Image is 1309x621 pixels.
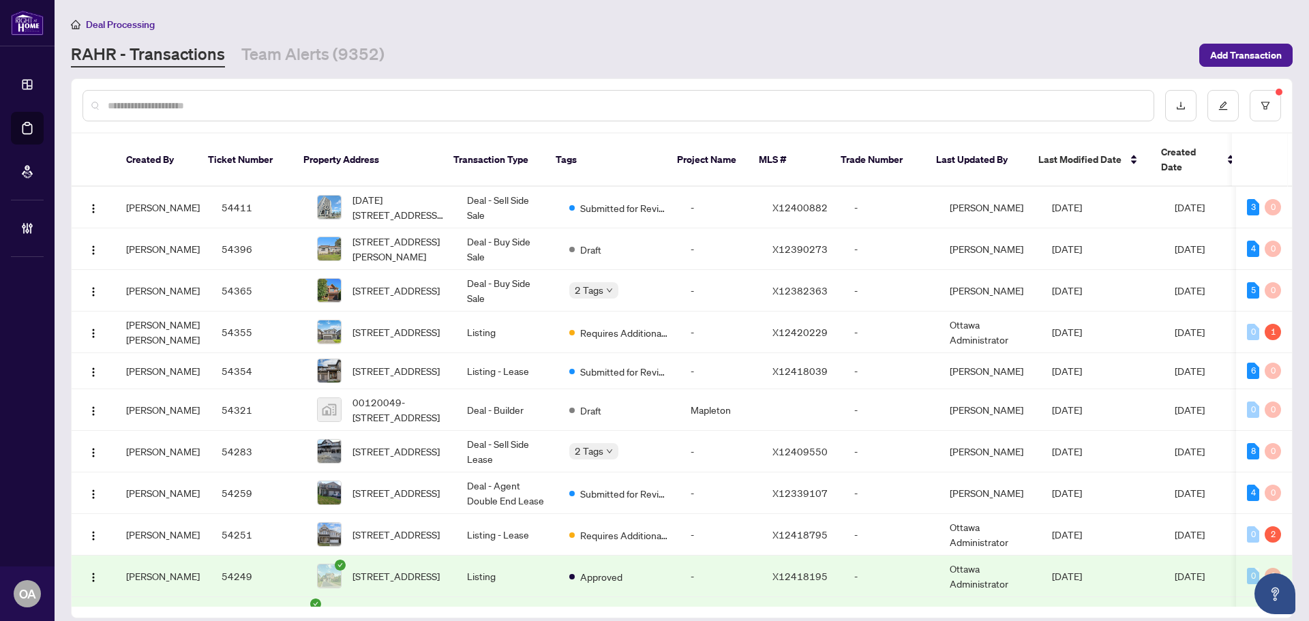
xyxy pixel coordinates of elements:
[606,448,613,455] span: down
[1052,404,1082,416] span: [DATE]
[772,243,828,255] span: X12390273
[318,523,341,546] img: thumbnail-img
[71,43,225,67] a: RAHR - Transactions
[318,279,341,302] img: thumbnail-img
[126,365,200,377] span: [PERSON_NAME]
[843,270,939,312] td: -
[606,287,613,294] span: down
[211,556,306,597] td: 54249
[197,134,292,187] th: Ticket Number
[843,312,939,353] td: -
[352,363,440,378] span: [STREET_ADDRESS]
[1150,134,1246,187] th: Created Date
[88,286,99,297] img: Logo
[352,192,445,222] span: [DATE][STREET_ADDRESS][DATE]
[1265,443,1281,459] div: 0
[456,472,558,514] td: Deal - Agent Double End Lease
[1052,243,1082,255] span: [DATE]
[82,360,104,382] button: Logo
[318,320,341,344] img: thumbnail-img
[680,353,762,389] td: -
[126,445,200,457] span: [PERSON_NAME]
[680,514,762,556] td: -
[318,237,341,260] img: thumbnail-img
[772,326,828,338] span: X12420229
[1247,568,1259,584] div: 0
[1052,570,1082,582] span: [DATE]
[82,238,104,260] button: Logo
[939,514,1041,556] td: Ottawa Administrator
[88,572,99,583] img: Logo
[1052,365,1082,377] span: [DATE]
[126,201,200,213] span: [PERSON_NAME]
[925,134,1027,187] th: Last Updated By
[680,556,762,597] td: -
[352,283,440,298] span: [STREET_ADDRESS]
[580,486,669,501] span: Submitted for Review
[310,599,321,609] span: check-circle
[939,353,1041,389] td: [PERSON_NAME]
[86,18,155,31] span: Deal Processing
[456,556,558,597] td: Listing
[1175,201,1205,213] span: [DATE]
[126,404,200,416] span: [PERSON_NAME]
[1175,487,1205,499] span: [DATE]
[126,284,200,297] span: [PERSON_NAME]
[1052,445,1082,457] span: [DATE]
[939,556,1041,597] td: Ottawa Administrator
[82,482,104,504] button: Logo
[442,134,545,187] th: Transaction Type
[580,200,669,215] span: Submitted for Review
[939,312,1041,353] td: Ottawa Administrator
[82,565,104,587] button: Logo
[748,134,830,187] th: MLS #
[352,395,445,425] span: 00120049-[STREET_ADDRESS]
[1207,90,1239,121] button: edit
[1265,199,1281,215] div: 0
[580,364,669,379] span: Submitted for Review
[318,564,341,588] img: thumbnail-img
[82,279,104,301] button: Logo
[575,443,603,459] span: 2 Tags
[680,472,762,514] td: -
[1254,573,1295,614] button: Open asap
[318,196,341,219] img: thumbnail-img
[772,201,828,213] span: X12400882
[580,569,622,584] span: Approved
[211,228,306,270] td: 54396
[82,524,104,545] button: Logo
[1265,526,1281,543] div: 2
[88,367,99,378] img: Logo
[1247,199,1259,215] div: 3
[1175,404,1205,416] span: [DATE]
[1265,485,1281,501] div: 0
[88,489,99,500] img: Logo
[1052,326,1082,338] span: [DATE]
[772,445,828,457] span: X12409550
[241,43,385,67] a: Team Alerts (9352)
[1265,363,1281,379] div: 0
[82,321,104,343] button: Logo
[939,228,1041,270] td: [PERSON_NAME]
[939,187,1041,228] td: [PERSON_NAME]
[88,245,99,256] img: Logo
[211,270,306,312] td: 54365
[318,481,341,504] img: thumbnail-img
[88,328,99,339] img: Logo
[1265,324,1281,340] div: 1
[19,584,36,603] span: OA
[580,242,601,257] span: Draft
[575,282,603,298] span: 2 Tags
[1175,284,1205,297] span: [DATE]
[1199,44,1293,67] button: Add Transaction
[456,312,558,353] td: Listing
[1247,241,1259,257] div: 4
[456,187,558,228] td: Deal - Sell Side Sale
[1175,528,1205,541] span: [DATE]
[318,359,341,382] img: thumbnail-img
[545,134,666,187] th: Tags
[211,389,306,431] td: 54321
[82,399,104,421] button: Logo
[680,228,762,270] td: -
[680,187,762,228] td: -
